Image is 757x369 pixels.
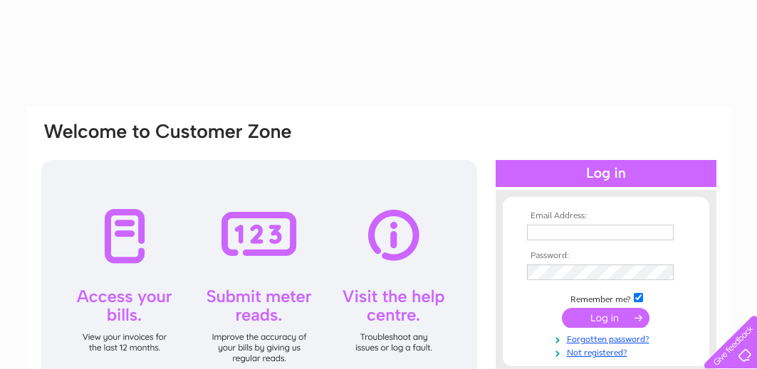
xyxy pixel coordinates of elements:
[562,308,649,328] input: Submit
[523,251,689,261] th: Password:
[523,291,689,305] td: Remember me?
[523,211,689,221] th: Email Address:
[527,345,689,358] a: Not registered?
[527,331,689,345] a: Forgotten password?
